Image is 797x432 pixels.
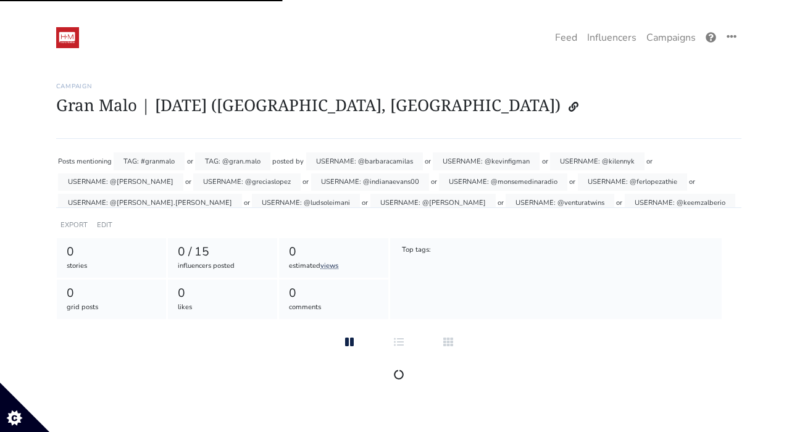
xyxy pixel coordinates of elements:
[67,302,156,313] div: grid posts
[311,173,429,191] div: USERNAME: @indianaevans00
[320,261,338,270] a: views
[542,152,548,170] div: or
[58,173,183,191] div: USERNAME: @[PERSON_NAME]
[303,173,309,191] div: or
[646,152,653,170] div: or
[569,173,575,191] div: or
[506,194,614,212] div: USERNAME: @venturatwins
[187,152,193,170] div: or
[195,152,270,170] div: TAG: @gran.malo
[97,220,112,230] a: EDIT
[689,173,695,191] div: or
[550,152,645,170] div: USERNAME: @kilennyk
[433,152,540,170] div: USERNAME: @kevinfigman
[185,173,191,191] div: or
[56,83,741,90] h6: Campaign
[289,243,378,261] div: 0
[625,194,735,212] div: USERNAME: @keemzalberio
[370,194,496,212] div: USERNAME: @[PERSON_NAME]
[431,173,437,191] div: or
[289,285,378,302] div: 0
[439,173,567,191] div: USERNAME: @monsemedinaradio
[178,302,267,313] div: likes
[58,194,242,212] div: USERNAME: @[PERSON_NAME].[PERSON_NAME]
[58,152,75,170] div: Posts
[244,194,250,212] div: or
[289,302,378,313] div: comments
[114,152,185,170] div: TAG: #granmalo
[578,173,687,191] div: USERNAME: @ferlopezathie
[67,285,156,302] div: 0
[67,243,156,261] div: 0
[56,95,741,118] h1: Gran Malo | [DATE] ([GEOGRAPHIC_DATA], [GEOGRAPHIC_DATA])
[193,173,301,191] div: USERNAME: @greciaslopez
[178,285,267,302] div: 0
[77,152,112,170] div: mentioning
[61,220,88,230] a: EXPORT
[289,261,378,272] div: estimated
[178,243,267,261] div: 0 / 15
[641,25,701,50] a: Campaigns
[272,152,294,170] div: posted
[550,25,582,50] a: Feed
[56,27,79,48] img: 19:52:48_1547236368
[498,194,504,212] div: or
[178,261,267,272] div: influencers posted
[582,25,641,50] a: Influencers
[616,194,622,212] div: or
[296,152,304,170] div: by
[252,194,360,212] div: USERNAME: @ludsoleimani
[362,194,368,212] div: or
[306,152,423,170] div: USERNAME: @barbaracamilas
[67,261,156,272] div: stories
[401,244,432,257] div: Top tags:
[425,152,431,170] div: or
